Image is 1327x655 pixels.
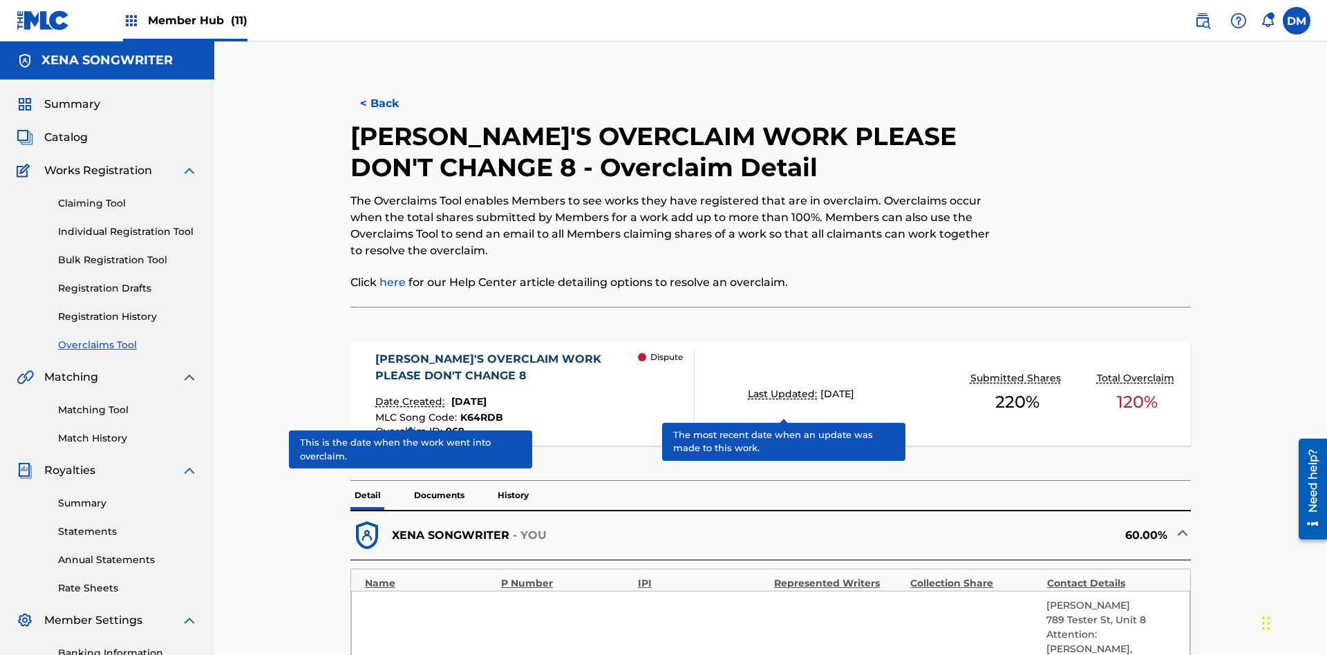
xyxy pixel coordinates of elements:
img: search [1194,12,1211,29]
h5: XENA SONGWRITER [41,53,173,68]
span: Catalog [44,129,88,146]
div: IPI [638,576,767,591]
div: Notifications [1261,14,1274,28]
p: Submitted Shares [970,371,1064,386]
img: expand [181,369,198,386]
a: Matching Tool [58,403,198,417]
img: help [1230,12,1247,29]
span: Matching [44,369,98,386]
a: Individual Registration Tool [58,225,198,239]
p: - YOU [513,527,547,544]
div: Help [1225,7,1252,35]
a: Annual Statements [58,553,198,567]
p: Detail [350,481,385,510]
p: Last Updated: [748,387,820,401]
div: Name [365,576,494,591]
a: Public Search [1189,7,1216,35]
div: Collection Share [910,576,1039,591]
span: 120 % [1117,390,1158,415]
img: Summary [17,96,33,113]
span: Royalties [44,462,95,479]
a: Claiming Tool [58,196,198,211]
img: expand [181,612,198,629]
div: Represented Writers [774,576,903,591]
img: expand-cell-toggle [1174,524,1191,541]
img: MLC Logo [17,10,70,30]
img: expand [181,462,198,479]
span: Member Settings [44,612,142,629]
span: Overclaim ID : [375,425,446,437]
img: Top Rightsholders [123,12,140,29]
p: The Overclaims Tool enables Members to see works they have registered that are in overclaim. Over... [350,193,998,259]
span: Member Hub [148,12,247,28]
a: Match History [58,431,198,446]
a: CatalogCatalog [17,129,88,146]
p: Documents [410,481,469,510]
img: Catalog [17,129,33,146]
p: Date Created: [375,395,448,409]
span: Works Registration [44,162,152,179]
span: 969 [446,425,464,437]
img: expand [181,162,198,179]
p: Total Overclaim [1097,371,1178,386]
p: Click for our Help Center article detailing options to resolve an overclaim. [350,274,998,291]
a: Bulk Registration Tool [58,253,198,267]
div: Drag [1262,602,1270,644]
p: [PERSON_NAME] [1046,598,1176,613]
a: SummarySummary [17,96,100,113]
span: Summary [44,96,100,113]
a: Summary [58,496,198,511]
img: Matching [17,369,34,386]
img: dfb38c8551f6dcc1ac04.svg [350,519,384,553]
span: MLC Song Code : [375,411,460,424]
a: Statements [58,524,198,539]
button: < Back [350,86,433,121]
img: Royalties [17,462,33,479]
a: Registration Drafts [58,281,198,296]
a: here [379,276,406,289]
a: Rate Sheets [58,581,198,596]
img: Works Registration [17,162,35,179]
a: Registration History [58,310,198,324]
iframe: Chat Widget [1258,589,1327,655]
span: 220 % [995,390,1039,415]
div: User Menu [1283,7,1310,35]
a: [PERSON_NAME]'S OVERCLAIM WORK PLEASE DON'T CHANGE 8Date Created:[DATE]MLC Song Code:K64RDBOvercl... [350,342,1192,446]
img: Member Settings [17,612,33,629]
span: (11) [231,14,247,27]
img: Accounts [17,53,33,69]
iframe: Resource Center [1288,433,1327,547]
p: XENA SONGWRITER [392,527,509,544]
p: History [493,481,533,510]
p: Dispute [650,351,683,363]
div: [PERSON_NAME]'S OVERCLAIM WORK PLEASE DON'T CHANGE 8 [375,351,638,384]
span: [DATE] [451,395,487,408]
div: Contact Details [1047,576,1176,591]
h2: [PERSON_NAME]'S OVERCLAIM WORK PLEASE DON'T CHANGE 8 - Overclaim Detail [350,121,998,183]
a: Overclaims Tool [58,338,198,352]
div: P Number [501,576,630,591]
span: [DATE] [820,388,854,400]
span: K64RDB [460,411,503,424]
div: 60.00% [771,519,1191,553]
